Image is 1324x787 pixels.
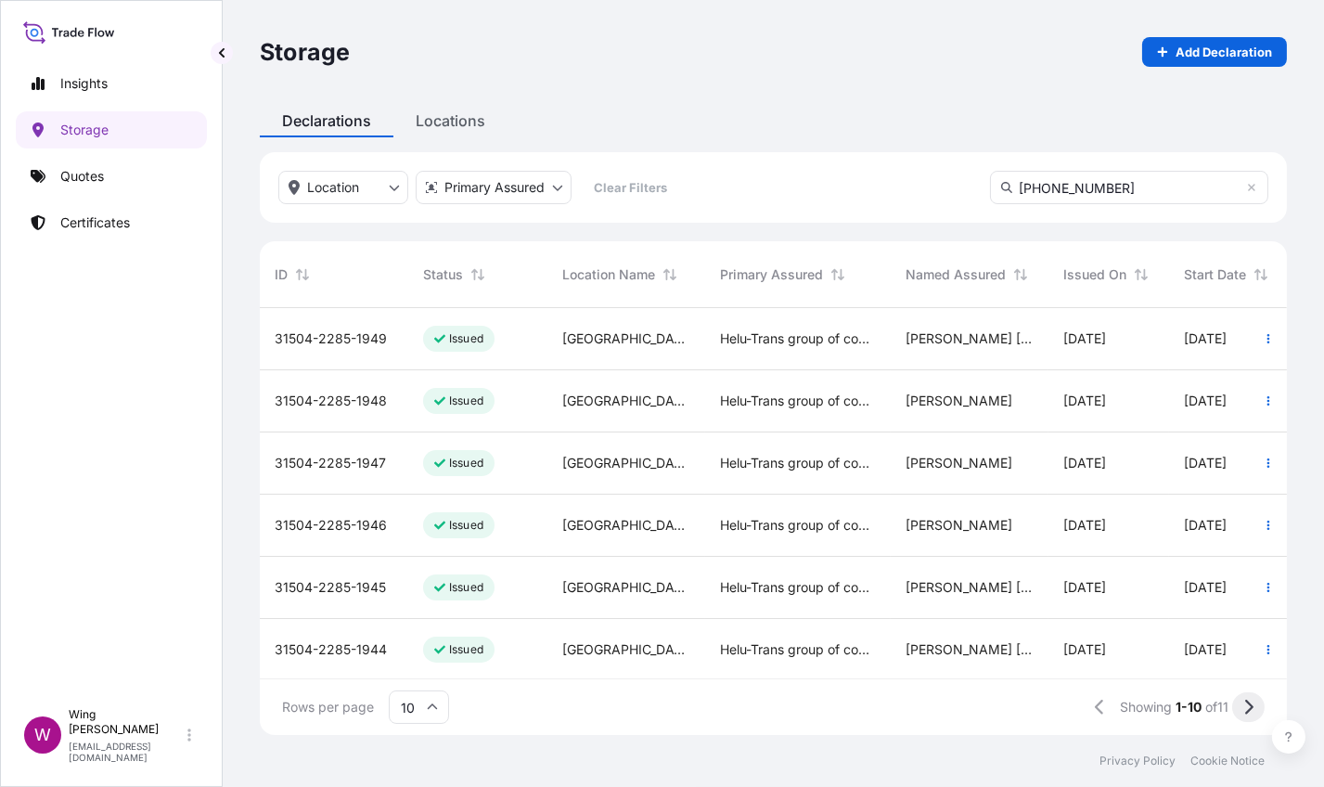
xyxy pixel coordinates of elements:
[275,454,386,472] span: 31504-2285-1947
[990,171,1268,204] input: Search Declaration ID
[720,578,876,597] span: Helu-Trans group of companies and their subsidiaries
[60,121,109,139] p: Storage
[1099,754,1176,768] a: Privacy Policy
[1120,698,1172,716] span: Showing
[444,178,545,197] p: Primary Assured
[1142,37,1287,67] a: Add Declaration
[906,329,1034,348] span: [PERSON_NAME] [PERSON_NAME]
[275,516,387,535] span: 31504-2285-1946
[393,104,508,137] div: Locations
[1063,265,1126,284] span: Issued On
[562,516,690,535] span: [GEOGRAPHIC_DATA]
[416,171,572,204] button: distributor Filter options
[449,456,483,471] p: Issued
[1063,578,1106,597] span: [DATE]
[16,158,207,195] a: Quotes
[659,264,681,286] button: Sort
[34,726,51,744] span: W
[275,640,387,659] span: 31504-2285-1944
[1184,640,1227,659] span: [DATE]
[69,741,184,763] p: [EMAIL_ADDRESS][DOMAIN_NAME]
[291,264,314,286] button: Sort
[562,454,690,472] span: [GEOGRAPHIC_DATA]
[60,167,104,186] p: Quotes
[906,516,1012,535] span: [PERSON_NAME]
[260,37,350,67] p: Storage
[60,74,108,93] p: Insights
[1190,754,1265,768] a: Cookie Notice
[449,642,483,657] p: Issued
[562,329,690,348] span: [GEOGRAPHIC_DATA]
[275,392,387,410] span: 31504-2285-1948
[1184,265,1246,284] span: Start Date
[1205,698,1228,716] span: of 11
[449,331,483,346] p: Issued
[1063,454,1106,472] span: [DATE]
[1063,640,1106,659] span: [DATE]
[720,265,823,284] span: Primary Assured
[720,516,876,535] span: Helu-Trans group of companies and their subsidiaries
[906,578,1034,597] span: [PERSON_NAME] [PERSON_NAME]
[906,640,1034,659] span: [PERSON_NAME] [PERSON_NAME]
[423,265,463,284] span: Status
[1184,578,1227,597] span: [DATE]
[720,454,876,472] span: Helu-Trans group of companies and their subsidiaries
[1130,264,1152,286] button: Sort
[282,698,374,716] span: Rows per page
[16,111,207,148] a: Storage
[906,265,1006,284] span: Named Assured
[595,178,668,197] p: Clear Filters
[275,329,387,348] span: 31504-2285-1949
[449,393,483,408] p: Issued
[307,178,359,197] p: Location
[69,707,184,737] p: Wing [PERSON_NAME]
[562,392,690,410] span: [GEOGRAPHIC_DATA]
[906,392,1012,410] span: [PERSON_NAME]
[260,104,393,137] div: Declarations
[1184,392,1227,410] span: [DATE]
[60,213,130,232] p: Certificates
[449,580,483,595] p: Issued
[1184,516,1227,535] span: [DATE]
[275,578,386,597] span: 31504-2285-1945
[579,173,683,202] button: Clear Filters
[1063,392,1106,410] span: [DATE]
[1250,264,1272,286] button: Sort
[827,264,849,286] button: Sort
[1184,454,1227,472] span: [DATE]
[562,640,690,659] span: [GEOGRAPHIC_DATA]
[1063,329,1106,348] span: [DATE]
[720,329,876,348] span: Helu-Trans group of companies and their subsidiaries
[562,265,655,284] span: Location Name
[278,171,408,204] button: location Filter options
[16,65,207,102] a: Insights
[467,264,489,286] button: Sort
[1063,516,1106,535] span: [DATE]
[720,640,876,659] span: Helu-Trans group of companies and their subsidiaries
[1184,329,1227,348] span: [DATE]
[720,392,876,410] span: Helu-Trans group of companies and their subsidiaries
[1176,698,1202,716] span: 1-10
[1176,43,1272,61] p: Add Declaration
[16,204,207,241] a: Certificates
[906,454,1012,472] span: [PERSON_NAME]
[275,265,288,284] span: ID
[449,518,483,533] p: Issued
[1009,264,1032,286] button: Sort
[562,578,690,597] span: [GEOGRAPHIC_DATA]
